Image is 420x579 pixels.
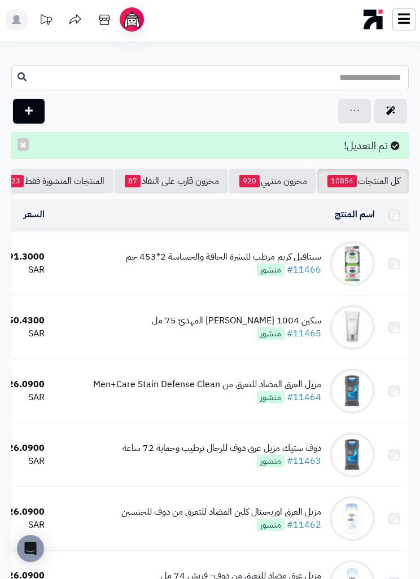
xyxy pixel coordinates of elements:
button: × [17,138,29,151]
a: اسم المنتج [335,208,375,221]
a: مخزون قارب على النفاذ87 [115,169,228,194]
span: منشور [257,455,285,467]
div: SAR [2,264,45,277]
div: سيتافيل كريم مرطب للبشرة الجافة والحساسة 2*453 جم [126,251,321,264]
div: SAR [2,455,45,468]
span: منشور [257,519,285,531]
a: #11464 [287,391,321,404]
span: 920 [239,175,260,187]
a: كل المنتجات10854 [317,169,409,194]
div: سكين 1004 [PERSON_NAME] المهدئ 75 مل [152,314,321,327]
div: دوف ستيك مزيل عرق دوف للرجال ترطيب وحماية 72 ساعة [123,442,321,455]
div: 91.3000 [2,251,45,264]
div: مزيل العرق المضاد للتعرق من Men+Care Stain Defense Clean [93,378,321,391]
div: Open Intercom Messenger [17,535,44,562]
a: مخزون منتهي920 [229,169,316,194]
img: مزيل العرق المضاد للتعرق من Men+Care Stain Defense Clean [330,369,375,414]
img: مزيل العرق اوريجينال كلين المضاد للتعرق من دوف للجنسين [330,496,375,541]
img: دوف ستيك مزيل عرق دوف للرجال ترطيب وحماية 72 ساعة [330,432,375,477]
a: #11463 [287,454,321,468]
div: SAR [2,391,45,404]
img: ai-face.png [122,10,142,29]
span: 10854 [327,175,357,187]
span: منشور [257,391,285,403]
a: #11465 [287,327,321,340]
a: #11466 [287,263,321,277]
div: 26.0900 [2,506,45,519]
div: 26.0900 [2,442,45,455]
img: logo-mobile.png [364,7,383,32]
span: منشور [257,327,285,340]
a: #11462 [287,518,321,532]
img: سيتافيل كريم مرطب للبشرة الجافة والحساسة 2*453 جم [330,241,375,286]
img: سكين 1004 كريم سينتيلا المهدئ 75 مل [330,305,375,350]
div: مزيل العرق اوريجينال كلين المضاد للتعرق من دوف للجنسين [121,506,321,519]
a: تحديثات المنصة [32,8,60,34]
div: SAR [2,519,45,532]
div: 50.4300 [2,314,45,327]
span: 87 [125,175,141,187]
div: 26.0900 [2,378,45,391]
div: SAR [2,327,45,340]
div: تم التعديل! [11,132,409,159]
span: منشور [257,264,285,276]
a: السعر [24,208,45,221]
